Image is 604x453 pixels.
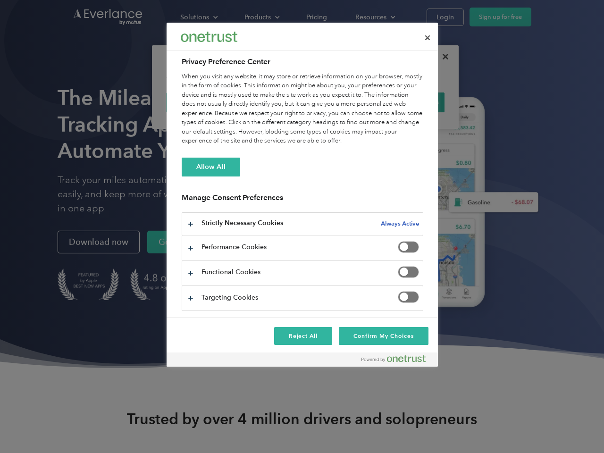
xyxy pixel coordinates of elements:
[167,23,438,367] div: Privacy Preference Center
[182,56,423,67] h2: Privacy Preference Center
[181,32,237,42] img: Everlance
[181,27,237,46] div: Everlance
[361,355,426,362] img: Powered by OneTrust Opens in a new Tab
[182,72,423,146] div: When you visit any website, it may store or retrieve information on your browser, mostly in the f...
[417,27,438,48] button: Close
[167,23,438,367] div: Preference center
[274,327,333,345] button: Reject All
[182,193,423,208] h3: Manage Consent Preferences
[182,158,240,176] button: Allow All
[361,355,433,367] a: Powered by OneTrust Opens in a new Tab
[339,327,428,345] button: Confirm My Choices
